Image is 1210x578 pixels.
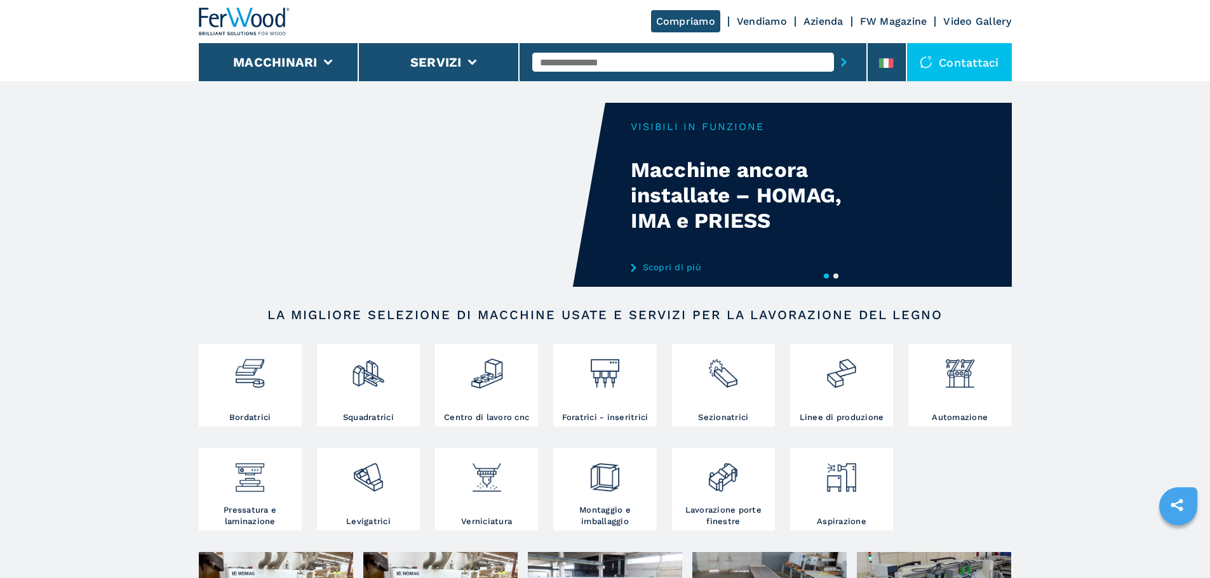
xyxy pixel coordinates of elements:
[199,103,605,287] video: Your browser does not support the video tag.
[737,15,787,27] a: Vendiamo
[233,347,267,390] img: bordatrici_1.png
[233,451,267,494] img: pressa-strettoia.png
[435,448,538,530] a: Verniciatura
[706,451,740,494] img: lavorazione_porte_finestre_2.png
[675,504,772,527] h3: Lavorazione porte finestre
[553,344,656,426] a: Foratrici - inseritrici
[461,516,512,527] h3: Verniciatura
[1161,489,1193,521] a: sharethis
[556,504,653,527] h3: Montaggio e imballaggio
[233,55,318,70] button: Macchinari
[833,273,838,279] button: 2
[470,347,504,390] img: centro_di_lavoro_cnc_2.png
[351,347,385,390] img: squadratrici_2.png
[317,344,420,426] a: Squadratrici
[817,516,866,527] h3: Aspirazione
[346,516,391,527] h3: Levigatrici
[343,412,394,423] h3: Squadratrici
[435,344,538,426] a: Centro di lavoro cnc
[800,412,884,423] h3: Linee di produzione
[932,412,988,423] h3: Automazione
[199,8,290,36] img: Ferwood
[698,412,748,423] h3: Sezionatrici
[672,344,775,426] a: Sezionatrici
[907,43,1012,81] div: Contattaci
[706,347,740,390] img: sezionatrici_2.png
[199,344,302,426] a: Bordatrici
[651,10,720,32] a: Compriamo
[199,448,302,530] a: Pressatura e laminazione
[444,412,529,423] h3: Centro di lavoro cnc
[790,344,893,426] a: Linee di produzione
[860,15,927,27] a: FW Magazine
[351,451,385,494] img: levigatrici_2.png
[672,448,775,530] a: Lavorazione porte finestre
[1156,521,1200,568] iframe: Chat
[943,15,1011,27] a: Video Gallery
[202,504,299,527] h3: Pressatura e laminazione
[631,262,880,272] a: Scopri di più
[470,451,504,494] img: verniciatura_1.png
[920,56,932,69] img: Contattaci
[824,273,829,279] button: 1
[588,347,622,390] img: foratrici_inseritrici_2.png
[824,451,858,494] img: aspirazione_1.png
[229,412,271,423] h3: Bordatrici
[834,48,854,77] button: submit-button
[562,412,649,423] h3: Foratrici - inseritrici
[317,448,420,530] a: Levigatrici
[239,307,971,322] h2: LA MIGLIORE SELEZIONE DI MACCHINE USATE E SERVIZI PER LA LAVORAZIONE DEL LEGNO
[790,448,893,530] a: Aspirazione
[588,451,622,494] img: montaggio_imballaggio_2.png
[410,55,462,70] button: Servizi
[824,347,858,390] img: linee_di_produzione_2.png
[908,344,1011,426] a: Automazione
[943,347,977,390] img: automazione.png
[553,448,656,530] a: Montaggio e imballaggio
[803,15,844,27] a: Azienda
